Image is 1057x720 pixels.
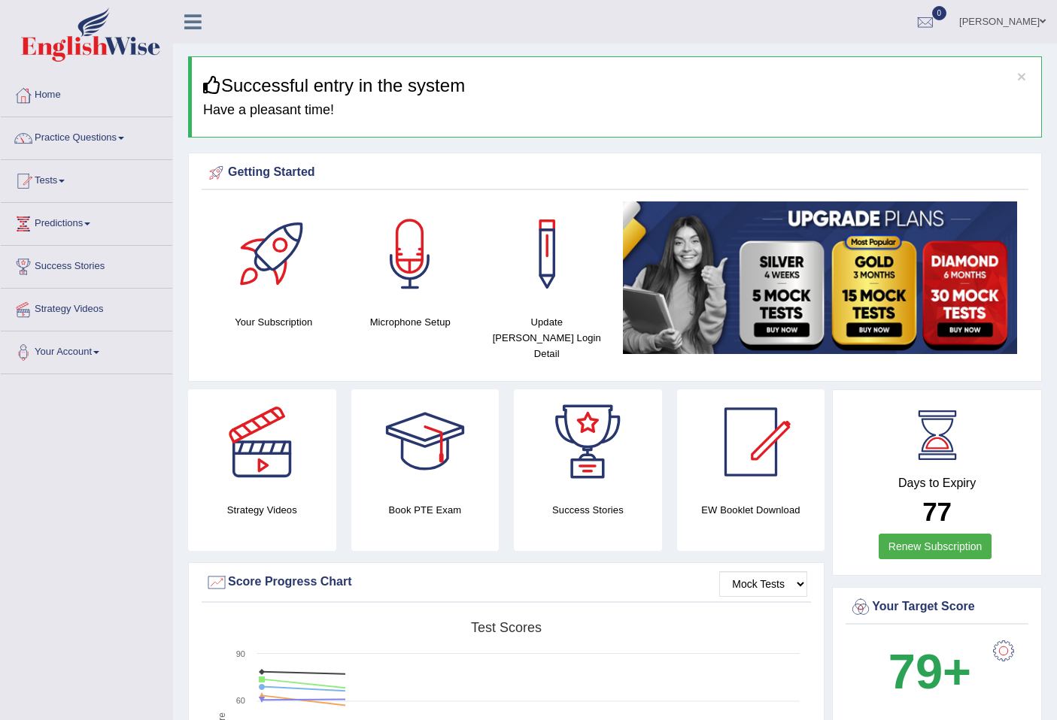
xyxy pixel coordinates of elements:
a: Tests [1,160,172,198]
a: Renew Subscription [879,534,992,559]
a: Your Account [1,331,172,369]
b: 77 [922,497,952,526]
a: Strategy Videos [1,289,172,326]
h4: Your Subscription [213,314,335,330]
h4: EW Booklet Download [677,502,825,518]
a: Home [1,74,172,112]
tspan: Test scores [471,620,542,635]
h4: Days to Expiry [849,476,1025,490]
b: 79+ [888,644,971,699]
a: Predictions [1,203,172,241]
h4: Have a pleasant time! [203,103,1030,118]
a: Success Stories [1,246,172,283]
text: 60 [236,697,245,706]
text: 90 [236,649,245,658]
h4: Book PTE Exam [351,502,500,518]
h4: Success Stories [514,502,662,518]
button: × [1017,68,1026,84]
div: Score Progress Chart [205,571,807,594]
h4: Strategy Videos [188,502,336,518]
h3: Successful entry in the system [203,76,1030,95]
div: Your Target Score [849,596,1025,619]
img: small5.jpg [623,201,1018,354]
span: 0 [932,6,947,20]
div: Getting Started [205,162,1025,184]
h4: Update [PERSON_NAME] Login Detail [486,314,608,362]
h4: Microphone Setup [350,314,472,330]
a: Practice Questions [1,117,172,155]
